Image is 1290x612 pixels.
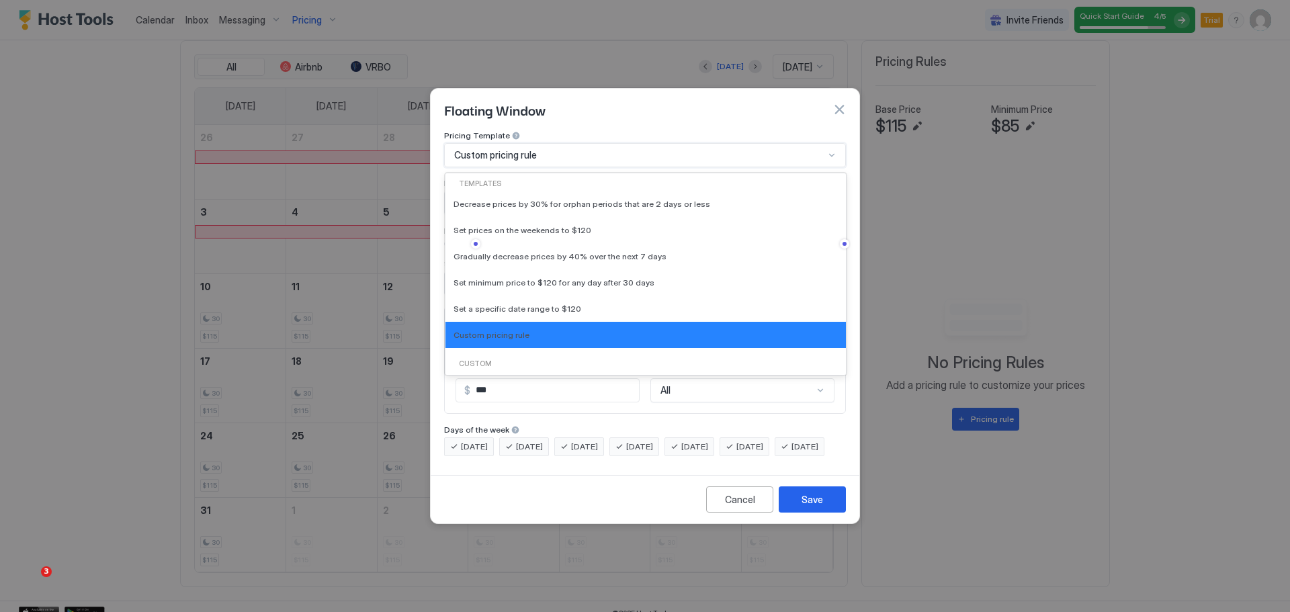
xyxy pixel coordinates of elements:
[725,492,755,507] div: Cancel
[516,441,543,453] span: [DATE]
[444,178,482,188] span: Rule Type
[454,251,666,261] span: Gradually decrease prices by 40% over the next 7 days
[13,566,46,599] iframe: Intercom live chat
[454,330,529,340] span: Custom pricing rule
[444,259,483,269] span: Starting in
[454,199,710,209] span: Decrease prices by 30% for orphan periods that are 2 days or less
[444,425,509,435] span: Days of the week
[791,441,818,453] span: [DATE]
[626,441,653,453] span: [DATE]
[444,99,546,120] span: Floating Window
[464,384,470,396] span: $
[454,277,654,288] span: Set minimum price to $120 for any day after 30 days
[461,441,488,453] span: [DATE]
[454,304,581,314] span: Set a specific date range to $120
[451,359,841,369] div: Custom
[444,226,509,236] span: Floating Window
[802,492,823,507] div: Save
[779,486,846,513] button: Save
[681,441,708,453] span: [DATE]
[660,384,671,396] span: All
[41,566,52,577] span: 3
[454,149,537,161] span: Custom pricing rule
[451,179,841,189] div: Templates
[736,441,763,453] span: [DATE]
[571,441,598,453] span: [DATE]
[444,130,510,140] span: Pricing Template
[454,225,591,235] span: Set prices on the weekends to $120
[470,379,639,402] input: Input Field
[706,486,773,513] button: Cancel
